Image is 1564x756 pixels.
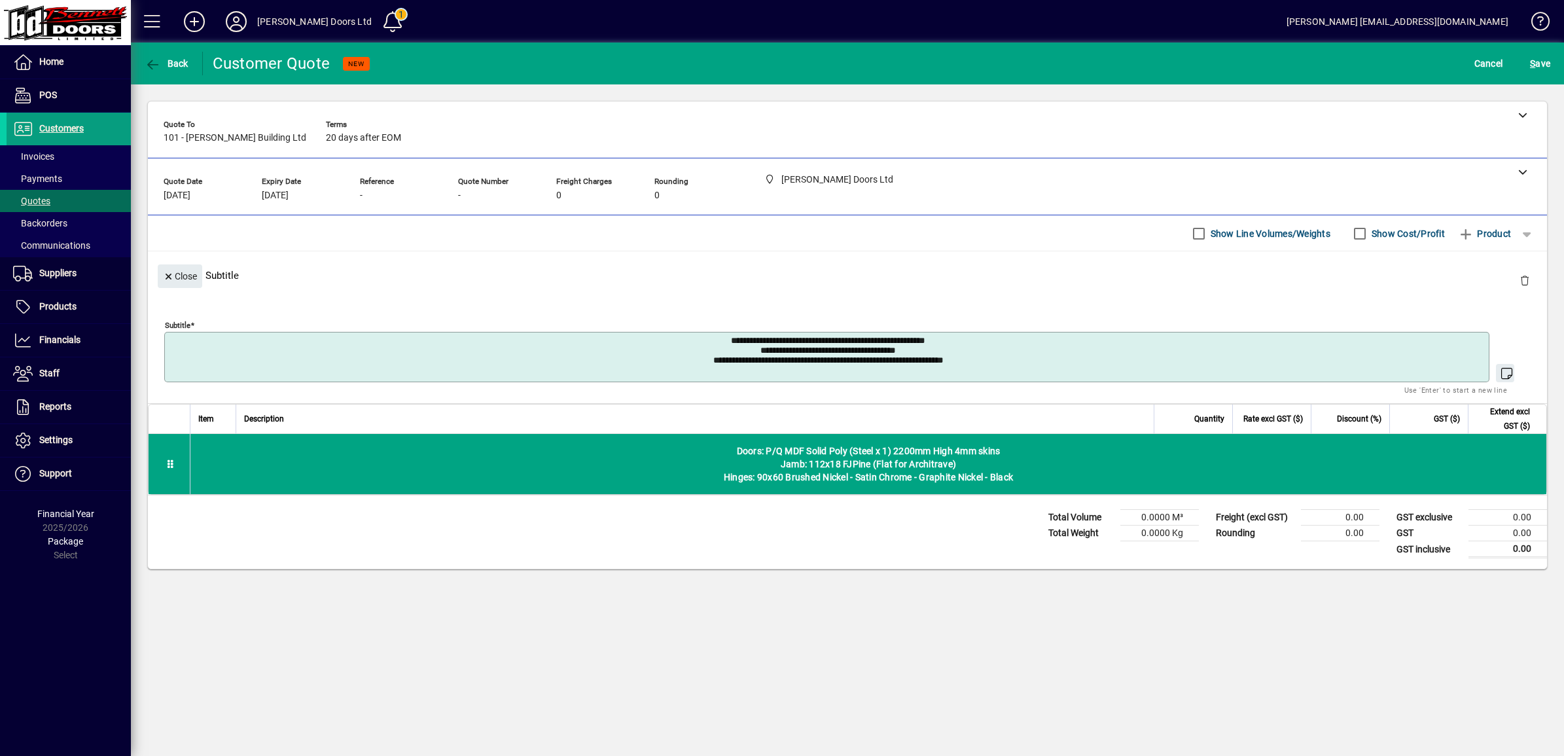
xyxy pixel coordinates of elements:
[48,536,83,547] span: Package
[7,212,131,234] a: Backorders
[1509,274,1540,286] app-page-header-button: Delete
[1209,510,1301,526] td: Freight (excl GST)
[164,190,190,201] span: [DATE]
[1474,53,1503,74] span: Cancel
[39,334,80,345] span: Financials
[1404,382,1507,397] mat-hint: Use 'Enter' to start a new line
[13,240,90,251] span: Communications
[39,368,60,378] span: Staff
[326,133,401,143] span: 20 days after EOM
[164,133,306,143] span: 101 - [PERSON_NAME] Building Ltd
[1390,526,1468,541] td: GST
[7,291,131,323] a: Products
[165,321,190,330] mat-label: Subtitle
[158,264,202,288] button: Close
[257,11,372,32] div: [PERSON_NAME] Doors Ltd
[1468,510,1547,526] td: 0.00
[39,90,57,100] span: POS
[39,435,73,445] span: Settings
[7,458,131,490] a: Support
[7,357,131,390] a: Staff
[141,52,192,75] button: Back
[7,190,131,212] a: Quotes
[39,401,71,412] span: Reports
[1243,412,1303,426] span: Rate excl GST ($)
[458,190,461,201] span: -
[173,10,215,33] button: Add
[1521,3,1548,45] a: Knowledge Base
[1042,526,1120,541] td: Total Weight
[39,123,84,134] span: Customers
[1451,222,1518,245] button: Product
[7,234,131,257] a: Communications
[1458,223,1511,244] span: Product
[7,46,131,79] a: Home
[1337,412,1381,426] span: Discount (%)
[556,190,561,201] span: 0
[39,56,63,67] span: Home
[1120,526,1199,541] td: 0.0000 Kg
[1208,227,1330,240] label: Show Line Volumes/Weights
[154,270,205,281] app-page-header-button: Close
[1468,541,1547,558] td: 0.00
[145,58,188,69] span: Back
[1120,510,1199,526] td: 0.0000 M³
[148,251,1547,299] div: Subtitle
[39,268,77,278] span: Suppliers
[360,190,363,201] span: -
[244,412,284,426] span: Description
[1509,264,1540,296] button: Delete
[7,145,131,168] a: Invoices
[190,434,1546,494] div: Doors: P/Q MDF Solid Poly (Steel x 1) 2200mm High 4mm skins Jamb: 112x18 FJPine (Flat for Architr...
[1042,510,1120,526] td: Total Volume
[39,468,72,478] span: Support
[7,391,131,423] a: Reports
[13,196,50,206] span: Quotes
[13,173,62,184] span: Payments
[7,79,131,112] a: POS
[1476,405,1530,433] span: Extend excl GST ($)
[1390,541,1468,558] td: GST inclusive
[213,53,330,74] div: Customer Quote
[348,60,364,68] span: NEW
[1471,52,1506,75] button: Cancel
[654,190,660,201] span: 0
[1369,227,1445,240] label: Show Cost/Profit
[1194,412,1224,426] span: Quantity
[1301,526,1379,541] td: 0.00
[1468,526,1547,541] td: 0.00
[198,412,214,426] span: Item
[1434,412,1460,426] span: GST ($)
[262,190,289,201] span: [DATE]
[7,257,131,290] a: Suppliers
[7,168,131,190] a: Payments
[1209,526,1301,541] td: Rounding
[1527,52,1554,75] button: Save
[1390,510,1468,526] td: GST exclusive
[1301,510,1379,526] td: 0.00
[1530,58,1535,69] span: S
[13,218,67,228] span: Backorders
[37,509,94,519] span: Financial Year
[131,52,203,75] app-page-header-button: Back
[13,151,54,162] span: Invoices
[7,424,131,457] a: Settings
[7,324,131,357] a: Financials
[215,10,257,33] button: Profile
[39,301,77,312] span: Products
[1287,11,1508,32] div: [PERSON_NAME] [EMAIL_ADDRESS][DOMAIN_NAME]
[1530,53,1550,74] span: ave
[163,266,197,287] span: Close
